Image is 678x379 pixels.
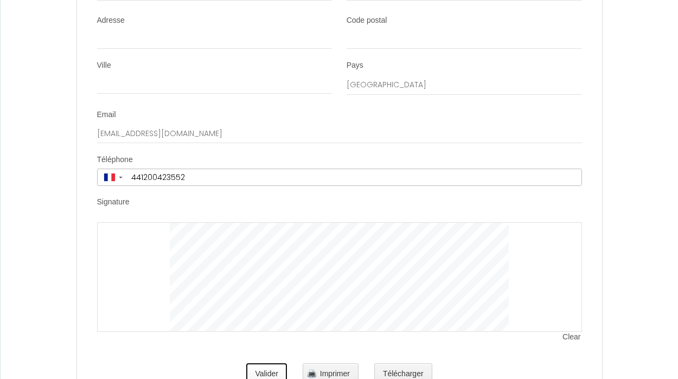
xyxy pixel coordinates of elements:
label: Ville [97,60,111,71]
img: printer.png [308,369,316,378]
span: ▼ [118,175,124,179]
label: Pays [347,60,363,71]
label: Adresse [97,15,125,26]
span: Clear [562,332,581,343]
label: Email [97,110,116,120]
label: Code postal [347,15,387,26]
span: Imprimer [320,369,350,378]
input: +33 6 12 34 56 78 [127,169,581,185]
label: Téléphone [97,155,133,165]
label: Signature [97,197,130,208]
